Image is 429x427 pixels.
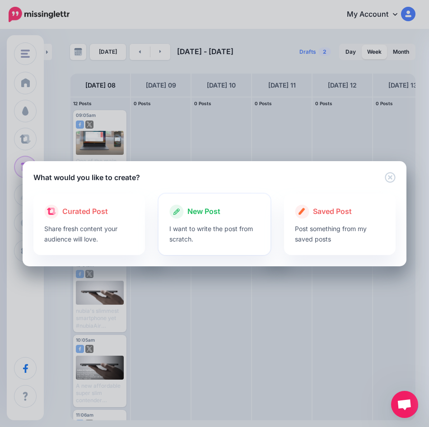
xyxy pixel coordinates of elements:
[47,208,56,215] img: curate.png
[169,223,259,244] p: I want to write the post from scratch.
[62,206,108,218] span: Curated Post
[298,208,305,215] img: create.png
[295,223,385,244] p: Post something from my saved posts
[33,172,140,183] h5: What would you like to create?
[385,172,396,183] button: Close
[187,206,220,218] span: New Post
[313,206,352,218] span: Saved Post
[44,223,134,244] p: Share fresh content your audience will love.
